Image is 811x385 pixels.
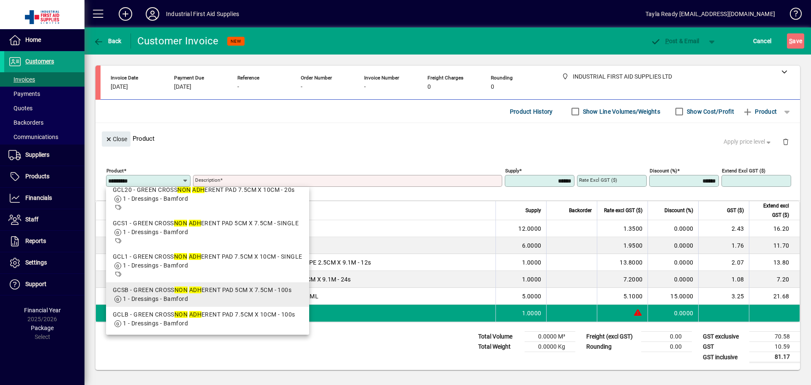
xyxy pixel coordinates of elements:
a: Backorders [4,115,84,130]
td: 13.80 [749,254,800,271]
a: Settings [4,252,84,273]
span: 1.0000 [522,258,542,267]
a: Payments [4,87,84,101]
span: - [301,84,302,90]
span: Discount (%) [664,206,693,215]
div: GCLB - GREEN CROSS ERENT PAD 7.5CM X 10CM - 100s [113,310,302,319]
td: Total Weight [474,342,525,352]
td: 1.76 [698,237,749,254]
div: GCL1 - GREEN CROSS ERENT PAD 7.5CM X 10CM - SINGLE [113,252,302,261]
div: 1.9500 [602,241,642,250]
span: 0 [427,84,431,90]
div: Product [95,123,800,154]
a: Suppliers [4,145,84,166]
span: 6.0000 [522,241,542,250]
div: GCSB - GREEN CROSS ERENT PAD 5CM X 7.5CM - 100s [113,286,302,295]
span: 1 - Dressings - Bamford [123,320,188,327]
td: 3.25 [698,288,749,305]
span: Communications [8,134,58,140]
button: Apply price level [720,134,776,150]
a: Support [4,274,84,295]
div: Industrial First Aid Supplies [166,7,239,21]
td: 21.68 [749,288,800,305]
mat-label: Supply [505,168,519,174]
mat-label: Rate excl GST ($) [579,177,617,183]
div: 1.3500 [602,224,642,233]
em: ADH [189,311,201,318]
span: 12.0000 [518,224,541,233]
span: Reports [25,238,46,244]
span: Products [25,173,49,180]
mat-option: GCL1 - GREEN CROSS NON ADHERENT PAD 7.5CM X 10CM - SINGLE [106,249,309,282]
span: ave [789,34,802,48]
button: Cancel [751,33,774,49]
em: ADH [189,220,201,227]
mat-option: GCL20 - GREEN CROSS NON ADHERENT PAD 7.5CM X 10CM - 20s [106,182,309,216]
div: 5.1000 [602,292,642,300]
span: NEW [231,38,241,44]
span: - [237,84,239,90]
span: GST ($) [727,206,744,215]
mat-label: Description [195,177,220,183]
span: Supply [525,206,541,215]
div: GCS1 - GREEN CROSS ERENT PAD 5CM X 7.5CM - SINGLE [113,219,302,228]
td: 2.07 [698,254,749,271]
mat-error: Required [195,187,495,196]
td: GST inclusive [699,352,749,363]
td: 81.17 [749,352,800,363]
a: Staff [4,209,84,230]
td: Freight (excl GST) [582,332,641,342]
a: Communications [4,130,84,144]
td: 15.0000 [648,288,698,305]
td: 10.59 [749,342,800,352]
span: Back [93,38,122,44]
td: 11.70 [749,237,800,254]
span: Backorder [569,206,592,215]
span: 1 - Dressings - Bamford [123,195,188,202]
span: Home [25,36,41,43]
td: Rounding [582,342,641,352]
span: 1 - Dressings - Bamford [123,295,188,302]
mat-option: GCSB - GREEN CROSS NON ADHERENT PAD 5CM X 7.5CM - 100s [106,282,309,307]
span: 0 [491,84,494,90]
span: [DATE] [111,84,128,90]
td: 0.00 [641,342,692,352]
app-page-header-button: Close [100,135,133,142]
span: Backorders [8,119,44,126]
mat-label: Extend excl GST ($) [722,168,765,174]
div: Tayla Ready [EMAIL_ADDRESS][DOMAIN_NAME] [645,7,775,21]
a: Financials [4,188,84,209]
app-page-header-button: Delete [776,138,796,145]
span: Suppliers [25,151,49,158]
div: 7.2000 [602,275,642,284]
td: GST [699,342,749,352]
button: Profile [139,6,166,22]
span: Close [105,132,127,146]
label: Show Cost/Profit [685,107,734,116]
span: Customers [25,58,54,65]
span: ost & Email [650,38,699,44]
button: Post & Email [646,33,704,49]
td: 70.58 [749,332,800,342]
mat-option: GCLB - GREEN CROSS NON ADHERENT PAD 7.5CM X 10CM - 100s [106,307,309,331]
a: Home [4,30,84,51]
label: Show Line Volumes/Weights [581,107,660,116]
td: 0.0000 Kg [525,342,575,352]
td: GST exclusive [699,332,749,342]
td: 0.00 [641,332,692,342]
button: Add [112,6,139,22]
span: 1.0000 [522,275,542,284]
app-page-header-button: Back [84,33,131,49]
td: Total Volume [474,332,525,342]
em: ADH [189,287,201,293]
span: 1 - Dressings - Bamford [123,262,188,269]
span: 5.0000 [522,292,542,300]
span: Invoices [8,76,35,83]
span: - [364,84,366,90]
span: Apply price level [724,137,773,146]
td: 1.08 [698,271,749,288]
span: Quotes [8,105,33,112]
a: Knowledge Base [784,2,800,29]
span: Package [31,325,54,331]
a: Reports [4,231,84,252]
